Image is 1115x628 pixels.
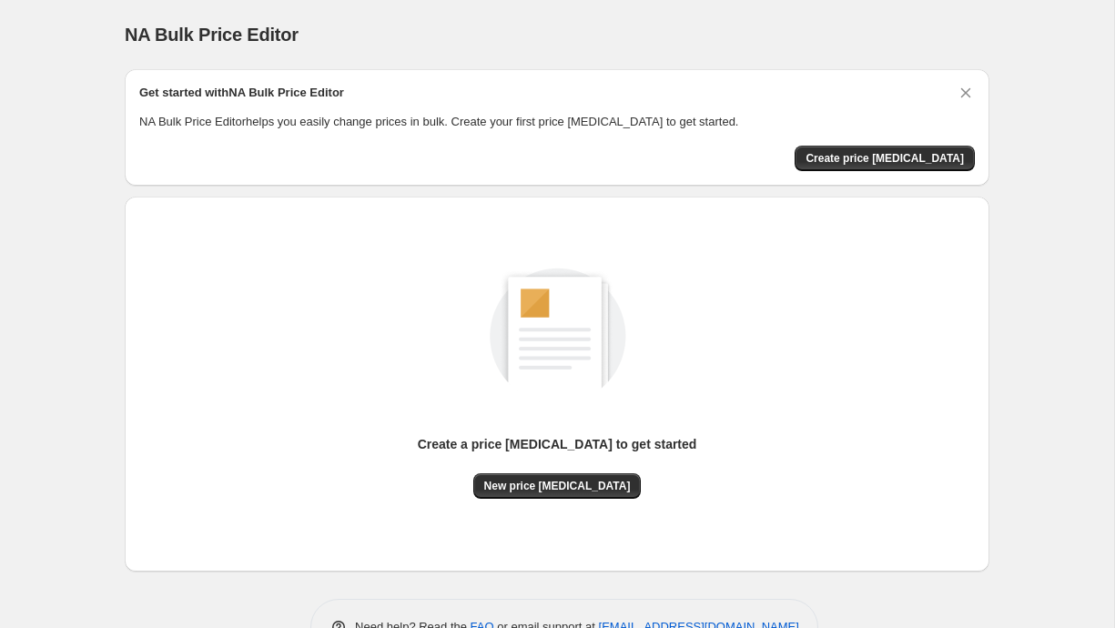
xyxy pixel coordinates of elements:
[806,151,964,166] span: Create price [MEDICAL_DATA]
[125,25,299,45] span: NA Bulk Price Editor
[473,473,642,499] button: New price [MEDICAL_DATA]
[795,146,975,171] button: Create price change job
[418,435,697,453] p: Create a price [MEDICAL_DATA] to get started
[139,113,975,131] p: NA Bulk Price Editor helps you easily change prices in bulk. Create your first price [MEDICAL_DAT...
[484,479,631,493] span: New price [MEDICAL_DATA]
[957,84,975,102] button: Dismiss card
[139,84,344,102] h2: Get started with NA Bulk Price Editor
